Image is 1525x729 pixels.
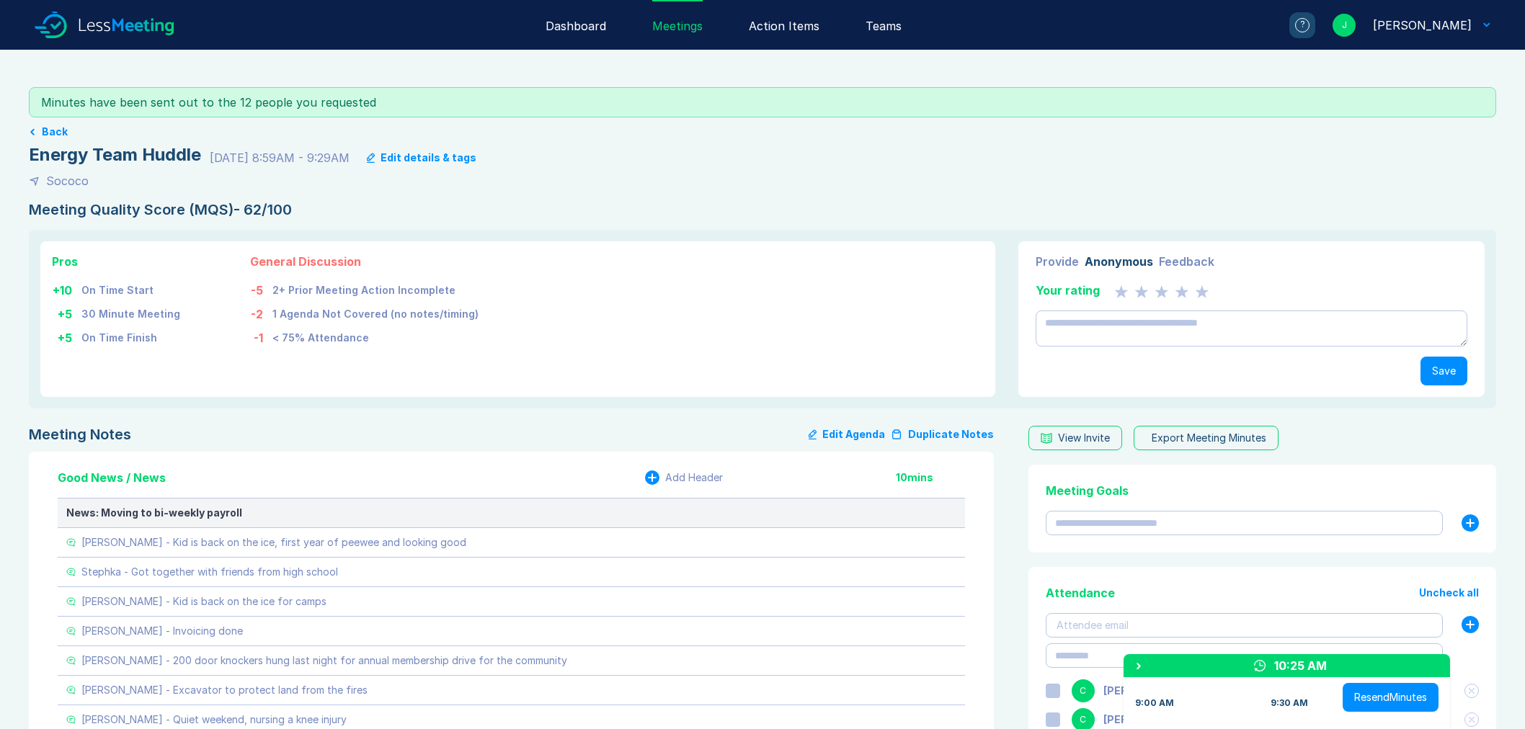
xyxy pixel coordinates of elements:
div: Corey Wick [1103,685,1191,697]
div: Meeting Goals [1046,482,1479,499]
td: 30 Minute Meeting [81,300,181,323]
button: Edit details & tags [367,152,476,164]
div: 9:00 AM [1135,697,1174,709]
div: Meeting Quality Score (MQS) - 62/100 [29,201,1496,218]
div: Anonymous [1085,253,1153,270]
td: 1 Agenda Not Covered (no notes/timing) [272,300,479,323]
div: General Discussion [250,253,479,270]
div: Minutes have been sent out to the 12 people you requested [41,94,1484,111]
div: Sococo [46,172,89,189]
div: News: Moving to bi-weekly payroll [66,507,956,519]
div: [PERSON_NAME] - 200 door knockers hung last night for annual membership drive for the community [81,655,567,666]
div: 0 Stars [1114,282,1209,299]
div: Energy Team Huddle [29,143,201,166]
div: Feedback [1159,253,1214,270]
div: Provide [1036,253,1079,270]
div: Your rating [1036,282,1100,299]
div: [PERSON_NAME] - Kid is back on the ice, first year of peewee and looking good [81,537,466,548]
button: Export Meeting Minutes [1134,426,1279,450]
td: + 5 [52,323,81,347]
div: 10 mins [896,472,965,483]
td: + 5 [52,300,81,323]
div: C [1072,679,1095,702]
button: Save [1420,357,1467,385]
td: -2 [250,300,272,323]
div: 9:30 AM [1271,697,1308,709]
td: -1 [250,323,272,347]
div: View Invite [1058,432,1110,444]
button: Back [42,126,68,138]
a: Back [29,126,1496,138]
td: < 75% Attendance [272,323,479,347]
td: On Time Start [81,276,181,300]
div: Export Meeting Minutes [1152,432,1266,444]
button: ResendMinutes [1343,683,1439,712]
div: ? [1295,18,1310,32]
div: Chad Skretting [1103,714,1191,725]
div: Attendance [1046,584,1115,601]
div: Meeting Notes [29,426,131,443]
td: -5 [250,276,272,300]
td: + 10 [52,276,81,300]
a: ? [1272,12,1315,38]
td: On Time Finish [81,323,181,347]
button: Duplicate Notes [891,426,994,443]
button: Add Header [645,470,723,485]
button: Edit Agenda [809,426,885,443]
div: Edit details & tags [381,152,476,164]
td: 2+ Prior Meeting Action Incomplete [272,276,479,300]
button: View Invite [1028,426,1122,450]
div: Joel Hergott [1373,17,1472,34]
div: 10:25 AM [1274,657,1327,674]
div: Add Header [665,472,723,483]
div: [PERSON_NAME] - Invoicing done [81,625,243,637]
button: Uncheck all [1419,587,1479,599]
div: [PERSON_NAME] - Quiet weekend, nursing a knee injury [81,714,347,725]
div: Stephka - Got together with friends from high school [81,566,338,578]
div: Pros [52,253,181,270]
div: [PERSON_NAME] - Kid is back on the ice for camps [81,596,326,607]
div: [DATE] 8:59AM - 9:29AM [210,149,350,166]
div: J [1333,14,1356,37]
div: Good News / News [58,469,166,486]
div: [PERSON_NAME] - Excavator to protect land from the fires [81,684,368,696]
